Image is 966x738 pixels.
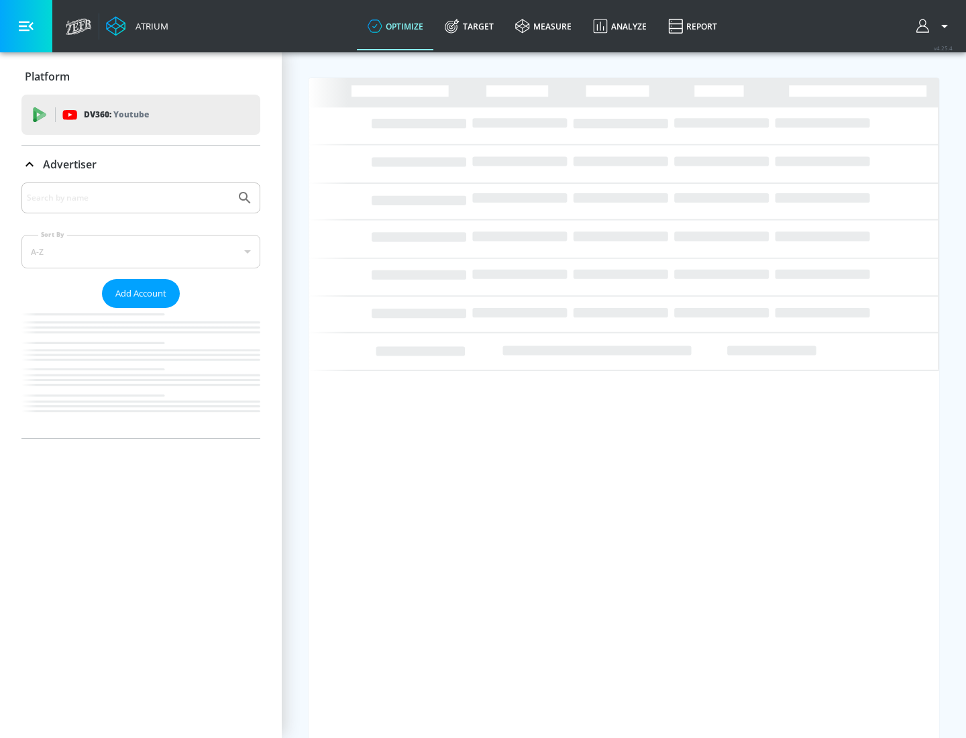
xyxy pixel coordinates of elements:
a: Target [434,2,504,50]
div: Platform [21,58,260,95]
a: Atrium [106,16,168,36]
button: Add Account [102,279,180,308]
div: Advertiser [21,146,260,183]
div: Advertiser [21,182,260,438]
span: Add Account [115,286,166,301]
a: Report [657,2,728,50]
div: Atrium [130,20,168,32]
p: Youtube [113,107,149,121]
label: Sort By [38,230,67,239]
p: DV360: [84,107,149,122]
a: Analyze [582,2,657,50]
p: Platform [25,69,70,84]
p: Advertiser [43,157,97,172]
div: A-Z [21,235,260,268]
a: measure [504,2,582,50]
a: optimize [357,2,434,50]
input: Search by name [27,189,230,207]
nav: list of Advertiser [21,308,260,438]
span: v 4.25.4 [934,44,953,52]
div: DV360: Youtube [21,95,260,135]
